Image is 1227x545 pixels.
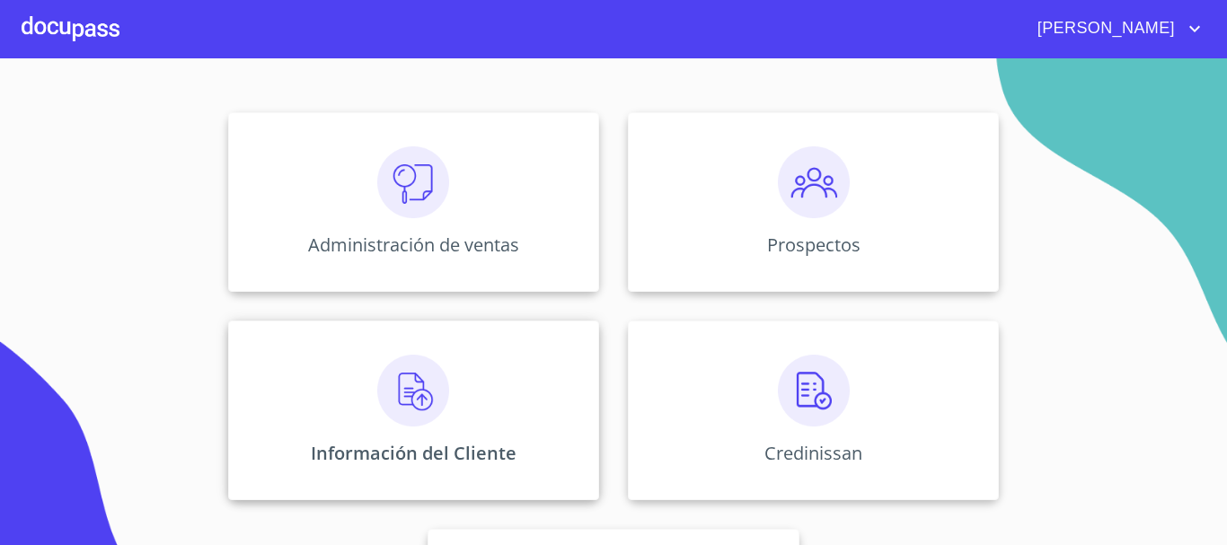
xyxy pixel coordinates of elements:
img: prospectos.png [778,146,850,218]
span: [PERSON_NAME] [1024,14,1184,43]
button: account of current user [1024,14,1205,43]
p: Información del Cliente [311,441,516,465]
p: Credinissan [764,441,862,465]
p: Prospectos [767,233,861,257]
img: verificacion.png [778,355,850,426]
p: Administración de ventas [308,233,519,257]
img: carga.png [377,355,449,426]
img: consulta.png [377,146,449,218]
